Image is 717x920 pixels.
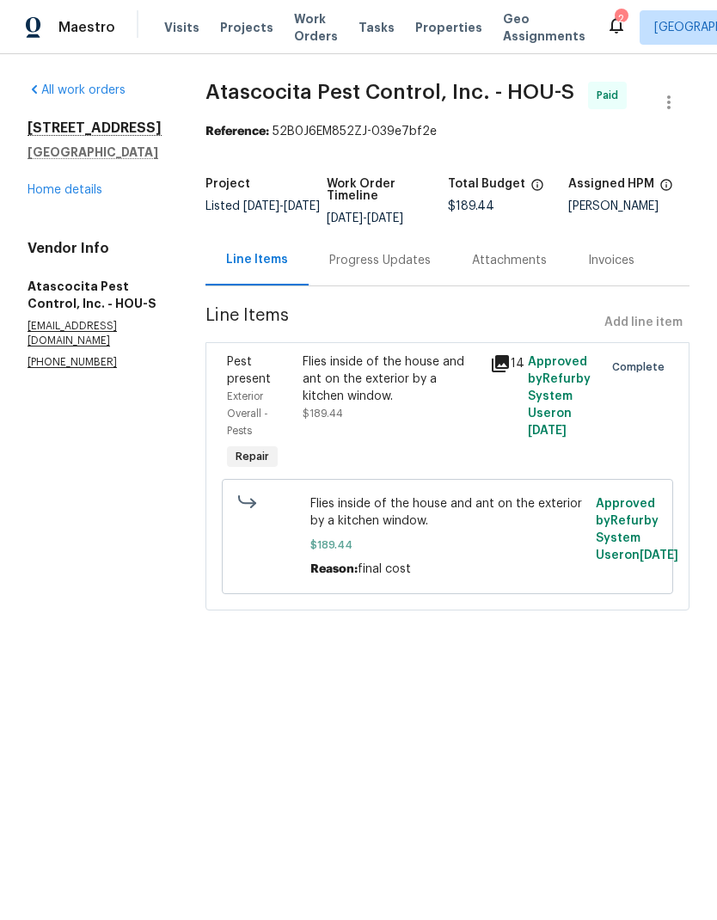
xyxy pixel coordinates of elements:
[615,10,627,28] div: 2
[205,123,689,140] div: 52B0J6EM852ZJ-039e7bf2e
[205,178,250,190] h5: Project
[358,563,411,575] span: final cost
[28,240,164,257] h4: Vendor Info
[528,425,567,437] span: [DATE]
[448,178,525,190] h5: Total Budget
[367,212,403,224] span: [DATE]
[327,212,363,224] span: [DATE]
[310,537,585,554] span: $189.44
[448,200,494,212] span: $189.44
[640,549,678,561] span: [DATE]
[28,278,164,312] h5: Atascocita Pest Control, Inc. - HOU-S
[415,19,482,36] span: Properties
[612,359,671,376] span: Complete
[28,84,126,96] a: All work orders
[164,19,199,36] span: Visits
[243,200,279,212] span: [DATE]
[227,356,271,385] span: Pest present
[310,563,358,575] span: Reason:
[294,10,338,45] span: Work Orders
[596,498,678,561] span: Approved by Refurby System User on
[659,178,673,200] span: The hpm assigned to this work order.
[358,21,395,34] span: Tasks
[310,495,585,530] span: Flies inside of the house and ant on the exterior by a kitchen window.
[329,252,431,269] div: Progress Updates
[472,252,547,269] div: Attachments
[530,178,544,200] span: The total cost of line items that have been proposed by Opendoor. This sum includes line items th...
[327,212,403,224] span: -
[220,19,273,36] span: Projects
[205,82,574,102] span: Atascocita Pest Control, Inc. - HOU-S
[303,408,343,419] span: $189.44
[528,356,591,437] span: Approved by Refurby System User on
[28,184,102,196] a: Home details
[597,87,625,104] span: Paid
[243,200,320,212] span: -
[205,307,597,339] span: Line Items
[226,251,288,268] div: Line Items
[303,353,481,405] div: Flies inside of the house and ant on the exterior by a kitchen window.
[229,448,276,465] span: Repair
[284,200,320,212] span: [DATE]
[490,353,518,374] div: 14
[568,200,689,212] div: [PERSON_NAME]
[205,200,320,212] span: Listed
[58,19,115,36] span: Maestro
[503,10,585,45] span: Geo Assignments
[588,252,634,269] div: Invoices
[327,178,448,202] h5: Work Order Timeline
[227,391,268,436] span: Exterior Overall - Pests
[205,126,269,138] b: Reference:
[568,178,654,190] h5: Assigned HPM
